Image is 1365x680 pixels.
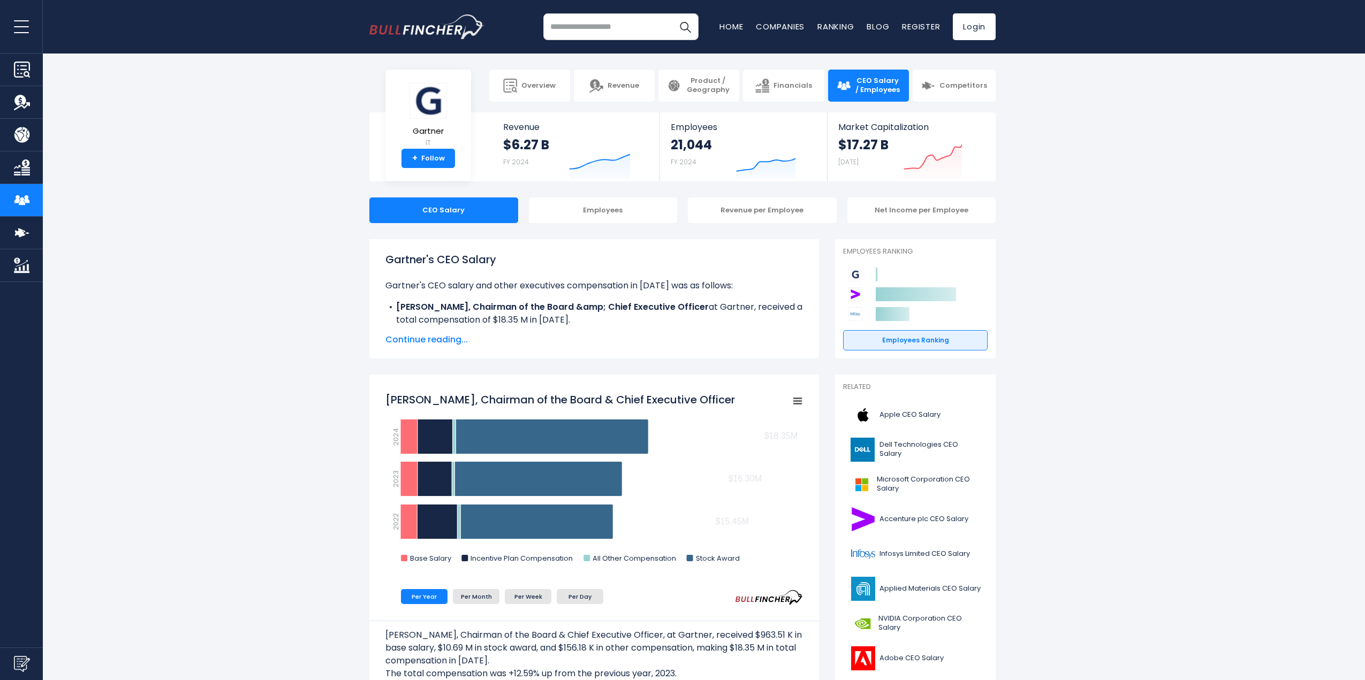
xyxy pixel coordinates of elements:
span: Gartner [409,127,447,136]
a: Product / Geography [658,70,739,102]
span: Microsoft Corporation CEO Salary [877,475,981,493]
a: Login [953,13,996,40]
a: Infosys Limited CEO Salary [843,539,988,569]
text: 2022 [391,513,401,530]
a: Accenture plc CEO Salary [843,505,988,534]
span: Accenture plc CEO Salary [879,515,968,524]
text: Stock Award [696,553,740,563]
strong: $17.27 B [838,136,889,153]
span: Competitors [939,81,987,90]
p: Employees Ranking [843,247,988,256]
text: All Other Compensation [593,553,676,563]
span: Applied Materials CEO Salary [879,584,981,593]
a: NVIDIA Corporation CEO Salary [843,609,988,638]
img: AAPL logo [850,403,876,427]
a: Companies [756,21,805,32]
span: Revenue [608,81,639,90]
span: Revenue [503,122,649,132]
span: NVIDIA Corporation CEO Salary [878,614,981,632]
img: INFY logo [850,542,876,566]
a: +Follow [401,149,455,168]
li: Per Year [401,589,448,604]
a: Apple CEO Salary [843,400,988,430]
p: [PERSON_NAME], Chairman of the Board & Chief Executive Officer, at Gartner, received $963.51 K in... [385,629,803,667]
a: Home [719,21,743,32]
a: Revenue $6.27 B FY 2024 [492,112,660,181]
span: Apple CEO Salary [879,410,941,419]
div: Employees [529,197,678,223]
a: Employees 21,044 FY 2024 [660,112,826,181]
img: Infosys Limited competitors logo [848,307,862,321]
img: AMAT logo [850,577,876,601]
a: Ranking [817,21,854,32]
strong: $6.27 B [503,136,549,153]
b: [PERSON_NAME], Chairman of the Board &amp; Chief Executive Officer [396,301,709,313]
span: CEO Salary / Employees [855,77,900,95]
text: 2023 [391,470,401,487]
img: Accenture plc competitors logo [848,287,862,301]
span: Financials [773,81,812,90]
span: Dell Technologies CEO Salary [879,440,981,459]
text: 2024 [391,428,401,446]
span: Market Capitalization [838,122,984,132]
img: ADBE logo [850,646,876,670]
span: Adobe CEO Salary [879,654,944,663]
span: Continue reading... [385,333,803,346]
img: Gartner competitors logo [848,268,862,281]
a: Competitors [913,70,996,102]
p: Related [843,383,988,392]
h1: Gartner's CEO Salary [385,251,803,268]
strong: 21,044 [671,136,712,153]
a: Applied Materials CEO Salary [843,574,988,603]
a: Register [902,21,940,32]
img: MSFT logo [850,472,874,496]
li: at Gartner, received a total compensation of $18.35 M in [DATE]. [385,301,803,326]
div: Revenue per Employee [688,197,837,223]
a: Overview [489,70,570,102]
img: DELL logo [850,438,876,462]
a: Market Capitalization $17.27 B [DATE] [828,112,995,181]
a: Blog [867,21,889,32]
a: Employees Ranking [843,330,988,350]
li: Per Week [505,589,551,604]
a: Microsoft Corporation CEO Salary [843,470,988,499]
tspan: $15.45M [716,517,749,526]
p: Gartner's CEO salary and other executives compensation in [DATE] was as follows: [385,279,803,292]
p: The total compensation was +12.59% up from the previous year, 2023. [385,667,803,680]
a: Go to homepage [369,14,484,39]
img: NVDA logo [850,612,875,636]
a: Revenue [574,70,655,102]
strong: + [412,154,418,163]
a: Adobe CEO Salary [843,644,988,673]
span: Infosys Limited CEO Salary [879,549,970,559]
svg: Eugene A. Hall, Chairman of the Board & Chief Executive Officer [385,387,803,574]
a: Dell Technologies CEO Salary [843,435,988,464]
small: FY 2024 [503,157,529,166]
small: FY 2024 [671,157,696,166]
button: Search [672,13,699,40]
img: bullfincher logo [369,14,484,39]
a: CEO Salary / Employees [828,70,909,102]
tspan: $16.30M [729,474,762,483]
tspan: [PERSON_NAME], Chairman of the Board & Chief Executive Officer [385,392,735,407]
span: Overview [521,81,556,90]
a: Financials [743,70,824,102]
span: Employees [671,122,816,132]
a: Gartner IT [409,82,448,149]
li: Per Day [557,589,603,604]
small: IT [409,138,447,148]
text: Base Salary [410,553,452,563]
img: ACN logo [850,507,876,531]
span: Product / Geography [685,77,731,95]
tspan: $18.35M [764,431,798,440]
text: Incentive Plan Compensation [471,553,573,563]
div: CEO Salary [369,197,518,223]
small: [DATE] [838,157,859,166]
div: Net Income per Employee [847,197,996,223]
li: Per Month [453,589,499,604]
